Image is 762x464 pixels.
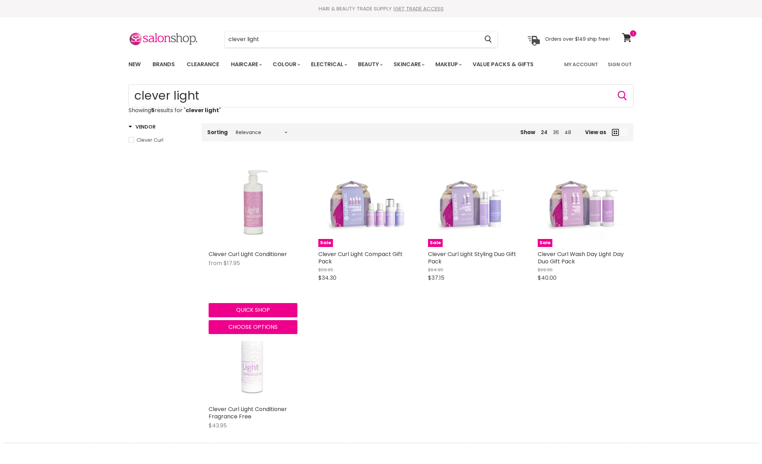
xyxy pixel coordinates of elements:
a: Clever Curl Wash Day Light Day Duo Gift PackSale [538,158,627,247]
span: $43.95 [209,422,227,430]
a: Sign Out [604,57,636,72]
a: Beauty [353,57,387,72]
a: Value Packs & Gifts [467,57,539,72]
span: Sale [318,239,333,247]
img: Clever Curl Wash Day Light Day Duo Gift Pack [538,158,627,247]
input: Search [225,31,479,47]
a: Electrical [306,57,351,72]
strong: 5 [151,106,155,114]
a: Clever Curl Light Conditioner Fragrance Free [209,405,287,420]
span: Choose options [228,323,278,331]
img: Clever Curl Light Styling Duo Gift Pack [428,158,517,247]
a: Clever Curl Light Conditioner [209,158,297,247]
span: $34.30 [318,274,336,282]
p: Orders over $149 ship free! [545,36,610,42]
a: My Account [560,57,602,72]
form: Product [129,84,633,107]
span: View as [585,129,606,135]
button: Search [617,90,628,101]
nav: Main [120,54,642,75]
a: GET TRADE ACCESS [395,5,444,12]
a: Clever Curl Light Conditioner Fragrance Free [209,313,297,402]
a: Clever Curl Light Compact Gift Pack [318,250,403,265]
a: Brands [147,57,180,72]
span: Sale [538,239,552,247]
span: $69.95 [538,266,553,273]
span: $37.15 [428,274,444,282]
a: Skincare [388,57,429,72]
span: $64.95 [428,266,443,273]
button: Quick shop [209,303,297,317]
ul: Main menu [123,54,550,75]
a: 48 [565,129,571,136]
input: Search [129,84,633,107]
a: 24 [541,129,547,136]
a: Clearance [181,57,224,72]
a: New [123,57,146,72]
a: 36 [553,129,559,136]
a: Clever Curl Wash Day Light Day Duo Gift Pack [538,250,624,265]
span: Sale [428,239,443,247]
span: from [209,259,222,267]
img: Clever Curl Light Compact Gift Pack [318,158,407,247]
p: Showing results for " " [129,107,633,114]
span: $59.95 [318,266,333,273]
a: Haircare [226,57,266,72]
a: Clever Curl [129,136,193,144]
a: Clever Curl Light Styling Duo Gift PackSale [428,158,517,247]
h3: Vendor [129,123,155,130]
span: $40.00 [538,274,557,282]
a: Colour [267,57,304,72]
a: Clever Curl Light Compact Gift PackSale [318,158,407,247]
a: Clever Curl Light Conditioner [209,250,287,258]
img: Clever Curl Light Conditioner Fragrance Free [220,313,286,402]
span: Clever Curl [137,137,163,144]
span: Show [520,129,535,136]
button: Choose options [209,320,297,334]
a: Clever Curl Light Styling Duo Gift Pack [428,250,516,265]
label: Sorting [207,129,228,135]
strong: clever light [186,106,219,114]
form: Product [225,31,498,48]
div: HAIR & BEAUTY TRADE SUPPLY | [120,5,642,12]
a: Makeup [430,57,466,72]
button: Search [479,31,497,47]
span: $17.95 [224,259,240,267]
